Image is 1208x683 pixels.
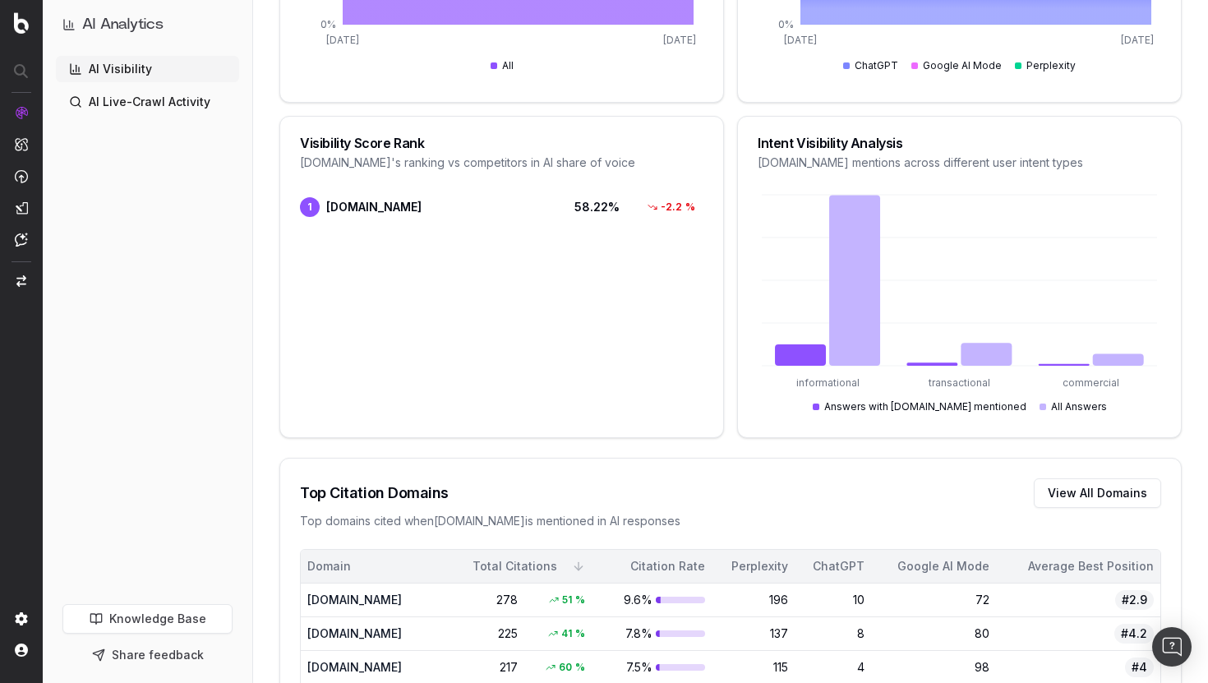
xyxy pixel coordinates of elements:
[307,592,422,608] div: [DOMAIN_NAME]
[15,106,28,119] img: Analytics
[1040,400,1107,413] div: All Answers
[62,13,233,36] button: AI Analytics
[1114,624,1154,644] span: #4.2
[462,659,518,676] div: 217
[300,197,320,217] span: 1
[606,558,705,575] div: Citation Rate
[15,233,28,247] img: Assist
[606,625,705,642] div: 7.8%
[82,13,164,36] h1: AI Analytics
[300,136,703,150] div: Visibility Score Rank
[1125,658,1154,677] span: #4
[1015,59,1076,72] div: Perplexity
[16,275,26,287] img: Switch project
[606,659,705,676] div: 7.5%
[307,659,422,676] div: [DOMAIN_NAME]
[718,659,788,676] div: 115
[307,558,422,575] div: Domain
[326,34,359,46] tspan: [DATE]
[1121,34,1154,46] tspan: [DATE]
[307,625,422,642] div: [DOMAIN_NAME]
[878,659,989,676] div: 98
[718,592,788,608] div: 196
[56,89,239,115] a: AI Live-Crawl Activity
[801,659,865,676] div: 4
[540,625,593,642] div: 41
[663,34,696,46] tspan: [DATE]
[911,59,1002,72] div: Google AI Mode
[1115,590,1154,610] span: #2.9
[300,155,703,171] div: [DOMAIN_NAME] 's ranking vs competitors in AI share of voice
[606,592,705,608] div: 9.6%
[320,18,336,30] tspan: 0%
[491,59,514,72] div: All
[15,137,28,151] img: Intelligence
[685,201,695,214] span: %
[801,592,865,608] div: 10
[928,376,990,389] tspan: transactional
[575,627,585,640] span: %
[541,592,593,608] div: 51
[796,376,860,389] tspan: informational
[300,513,1161,529] div: Top domains cited when [DOMAIN_NAME] is mentioned in AI responses
[813,400,1026,413] div: Answers with [DOMAIN_NAME] mentioned
[56,56,239,82] a: AI Visibility
[801,558,865,575] div: ChatGPT
[801,625,865,642] div: 8
[15,644,28,657] img: My account
[575,661,585,674] span: %
[778,18,794,30] tspan: 0%
[784,34,817,46] tspan: [DATE]
[62,604,233,634] a: Knowledge Base
[1003,558,1154,575] div: Average Best Position
[575,593,585,607] span: %
[878,558,989,575] div: Google AI Mode
[15,201,28,215] img: Studio
[300,482,449,505] div: Top Citation Domains
[15,612,28,625] img: Setting
[718,625,788,642] div: 137
[15,169,28,183] img: Activation
[758,155,1161,171] div: [DOMAIN_NAME] mentions across different user intent types
[758,136,1161,150] div: Intent Visibility Analysis
[1152,627,1192,667] div: Open Intercom Messenger
[1063,376,1119,389] tspan: commercial
[14,12,29,34] img: Botify logo
[878,625,989,642] div: 80
[639,199,703,215] div: -2.2
[62,640,233,670] button: Share feedback
[326,199,422,215] span: [DOMAIN_NAME]
[462,592,518,608] div: 278
[843,59,898,72] div: ChatGPT
[718,558,788,575] div: Perplexity
[1034,478,1161,508] button: View All Domains
[554,199,620,215] span: 58.22 %
[462,625,518,642] div: 225
[435,558,556,575] div: Total Citations
[878,592,989,608] div: 72
[537,659,593,676] div: 60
